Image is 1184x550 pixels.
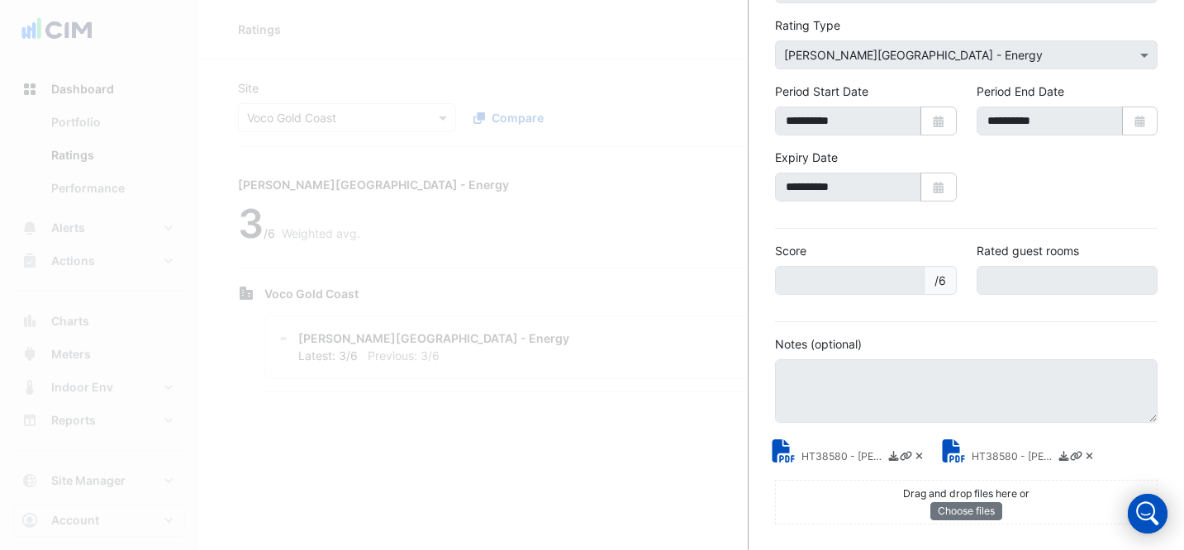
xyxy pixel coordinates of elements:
[775,149,838,166] label: Expiry Date
[977,242,1079,259] label: Rated guest rooms
[1083,449,1096,467] a: Delete
[977,83,1064,100] label: Period End Date
[930,502,1002,520] button: Choose files
[775,242,806,259] label: Score
[775,335,862,353] label: Notes (optional)
[775,83,868,100] label: Period Start Date
[1128,494,1167,533] div: Open Intercom Messenger
[903,487,1029,500] small: Drag and drop files here or
[801,449,884,467] small: HT38580 - NABERS Energy Rating Report.pdf
[900,449,912,467] a: Copy link to clipboard
[1070,449,1082,467] a: Copy link to clipboard
[1058,449,1070,467] a: Download
[887,449,900,467] a: Download
[924,266,957,295] span: /6
[913,449,925,467] a: Delete
[972,449,1054,467] small: HT38580 - NABERS Energy Rating Certificate.pdf
[775,17,840,34] label: Rating Type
